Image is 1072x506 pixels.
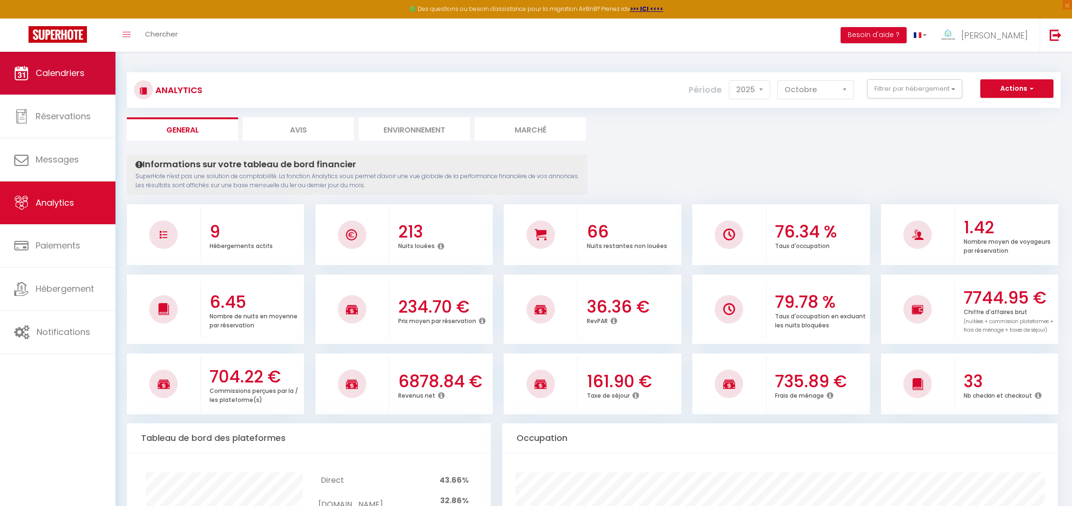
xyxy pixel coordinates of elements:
[210,240,273,250] p: Hébergements actifs
[398,372,490,391] h3: 6878.84 €
[980,79,1053,98] button: Actions
[135,172,579,190] p: SuperHote n'est pas une solution de comptabilité. La fonction Analytics vous permet d'avoir une v...
[36,239,80,251] span: Paiements
[964,390,1032,400] p: Nb checkin et checkout
[145,29,178,39] span: Chercher
[867,79,962,98] button: Filtrer par hébergement
[775,372,867,391] h3: 735.89 €
[210,367,302,387] h3: 704.22 €
[587,315,608,325] p: RevPAR
[587,222,679,242] h3: 66
[964,306,1053,334] p: Chiffre d'affaires brut
[587,372,679,391] h3: 161.90 €
[210,292,302,312] h3: 6.45
[36,153,79,165] span: Messages
[243,117,354,141] li: Avis
[775,310,866,329] p: Taux d'occupation en excluant les nuits bloquées
[398,297,490,317] h3: 234.70 €
[964,318,1053,334] span: (nuitées + commission plateformes + frais de ménage + taxes de séjour)
[440,475,469,486] span: 43.66%
[37,326,90,338] span: Notifications
[723,303,735,315] img: NO IMAGE
[138,19,185,52] a: Chercher
[941,27,955,45] img: ...
[398,315,476,325] p: Prix moyen par réservation
[689,79,722,100] label: Période
[36,67,85,79] span: Calendriers
[775,222,867,242] h3: 76.34 %
[775,240,830,250] p: Taux d'occupation
[440,495,469,506] span: 32.86%
[912,304,924,315] img: NO IMAGE
[630,5,663,13] a: >>> ICI <<<<
[210,385,298,404] p: Commissions perçues par la / les plateforme(s)
[1050,29,1062,41] img: logout
[127,117,238,141] li: General
[398,222,490,242] h3: 213
[964,236,1051,255] p: Nombre moyen de voyageurs par réservation
[587,297,679,317] h3: 36.36 €
[210,310,297,329] p: Nombre de nuits en moyenne par réservation
[398,390,435,400] p: Revenus net
[135,159,579,170] h4: Informations sur votre tableau de bord financier
[587,240,667,250] p: Nuits restantes non louées
[964,288,1056,308] h3: 7744.95 €
[961,29,1028,41] span: [PERSON_NAME]
[210,222,302,242] h3: 9
[318,472,383,489] td: Direct
[160,231,167,239] img: NO IMAGE
[934,19,1040,52] a: ... [PERSON_NAME]
[359,117,470,141] li: Environnement
[36,110,91,122] span: Réservations
[36,283,94,295] span: Hébergement
[775,292,867,312] h3: 79.78 %
[153,79,202,101] h3: Analytics
[502,423,1058,453] div: Occupation
[964,218,1056,238] h3: 1.42
[841,27,907,43] button: Besoin d'aide ?
[775,390,824,400] p: Frais de ménage
[587,390,630,400] p: Taxe de séjour
[36,197,74,209] span: Analytics
[475,117,586,141] li: Marché
[398,240,435,250] p: Nuits louées
[127,423,491,453] div: Tableau de bord des plateformes
[29,26,87,43] img: Super Booking
[964,372,1056,391] h3: 33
